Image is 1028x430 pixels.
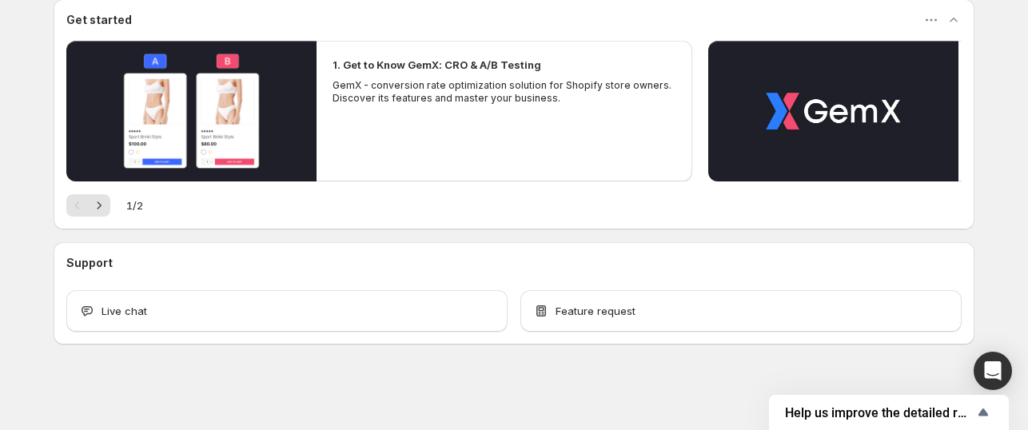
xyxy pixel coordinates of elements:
[88,194,110,217] button: Next
[785,405,974,420] span: Help us improve the detailed report for A/B campaigns
[974,352,1012,390] div: Open Intercom Messenger
[785,403,993,422] button: Show survey - Help us improve the detailed report for A/B campaigns
[708,41,958,181] button: Play video
[66,255,113,271] h3: Support
[102,303,147,319] span: Live chat
[66,41,317,181] button: Play video
[556,303,636,319] span: Feature request
[333,57,541,73] h2: 1. Get to Know GemX: CRO & A/B Testing
[126,197,143,213] span: 1 / 2
[333,79,676,105] p: GemX - conversion rate optimization solution for Shopify store owners. Discover its features and ...
[66,194,110,217] nav: Pagination
[66,12,132,28] h3: Get started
